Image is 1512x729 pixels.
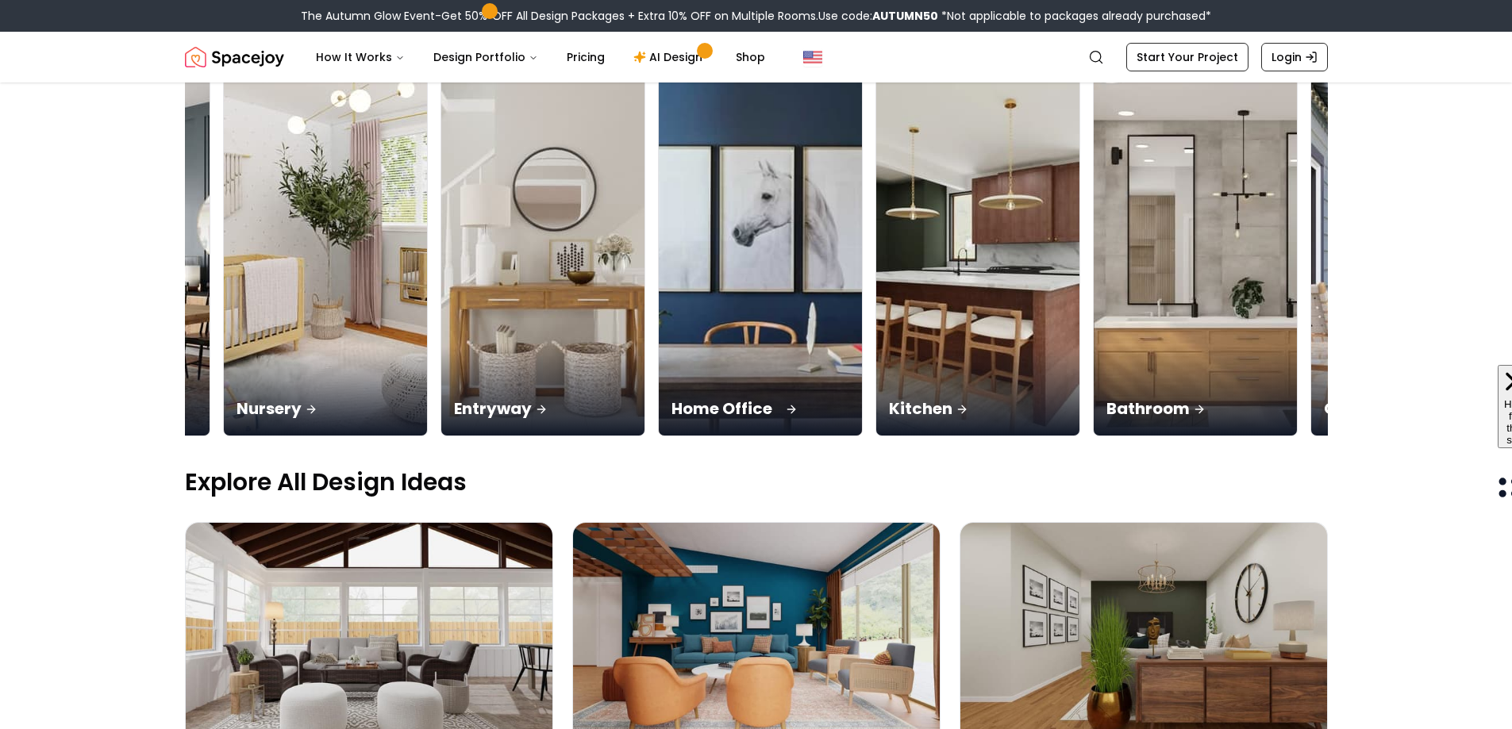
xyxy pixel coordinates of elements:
nav: Global [185,32,1328,82]
img: Home Office [653,68,867,445]
p: Nursery [237,397,414,420]
div: The Autumn Glow Event-Get 50% OFF All Design Packages + Extra 10% OFF on Multiple Rooms. [301,8,1211,24]
a: Pricing [554,41,617,73]
nav: Main [303,41,778,73]
img: Kitchen [876,77,1079,435]
p: Kitchen [889,397,1067,420]
p: Entryway [454,397,632,420]
img: Nursery [224,77,427,435]
button: Design Portfolio [421,41,551,73]
img: Bathroom [1094,77,1297,435]
p: Explore All Design Ideas [185,468,1328,497]
img: Entryway [441,77,644,435]
a: BathroomBathroom [1093,76,1298,436]
img: United States [803,48,822,67]
img: Spacejoy Logo [185,41,284,73]
p: Outdoor [1324,397,1502,420]
a: Home OfficeHome Office [658,76,863,436]
span: Use code: [818,8,938,24]
a: Start Your Project [1126,43,1248,71]
span: *Not applicable to packages already purchased* [938,8,1211,24]
a: Shop [723,41,778,73]
a: Spacejoy [185,41,284,73]
button: How It Works [303,41,417,73]
a: KitchenKitchen [875,76,1080,436]
a: EntrywayEntryway [441,76,645,436]
p: Bathroom [1106,397,1284,420]
p: Home Office [671,397,849,420]
b: AUTUMN50 [872,8,938,24]
a: NurseryNursery [223,76,428,436]
a: Login [1261,43,1328,71]
a: AI Design [621,41,720,73]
